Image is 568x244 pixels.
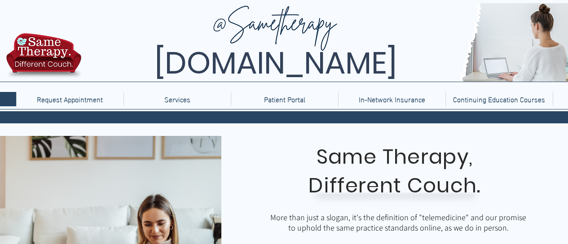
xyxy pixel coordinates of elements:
[123,92,231,106] div: Services
[4,32,84,85] img: TBH.US
[317,143,473,171] span: Same Therapy,
[445,92,553,106] a: Continuing Education Courses
[32,92,107,106] p: Request Appointment
[160,92,195,106] p: Services
[354,92,430,106] p: In-Network Insurance
[268,212,528,233] p: More than just a slogan, it's the definition of "telemedicine" and our promise to uphold the same...
[449,92,550,106] p: Continuing Education Courses
[16,92,123,106] a: Request Appointment
[231,92,338,106] a: Patient Portal
[260,92,310,106] p: Patient Portal
[154,42,397,84] span: [DOMAIN_NAME]
[308,171,481,200] span: Different Couch.
[338,92,445,106] a: In-Network Insurance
